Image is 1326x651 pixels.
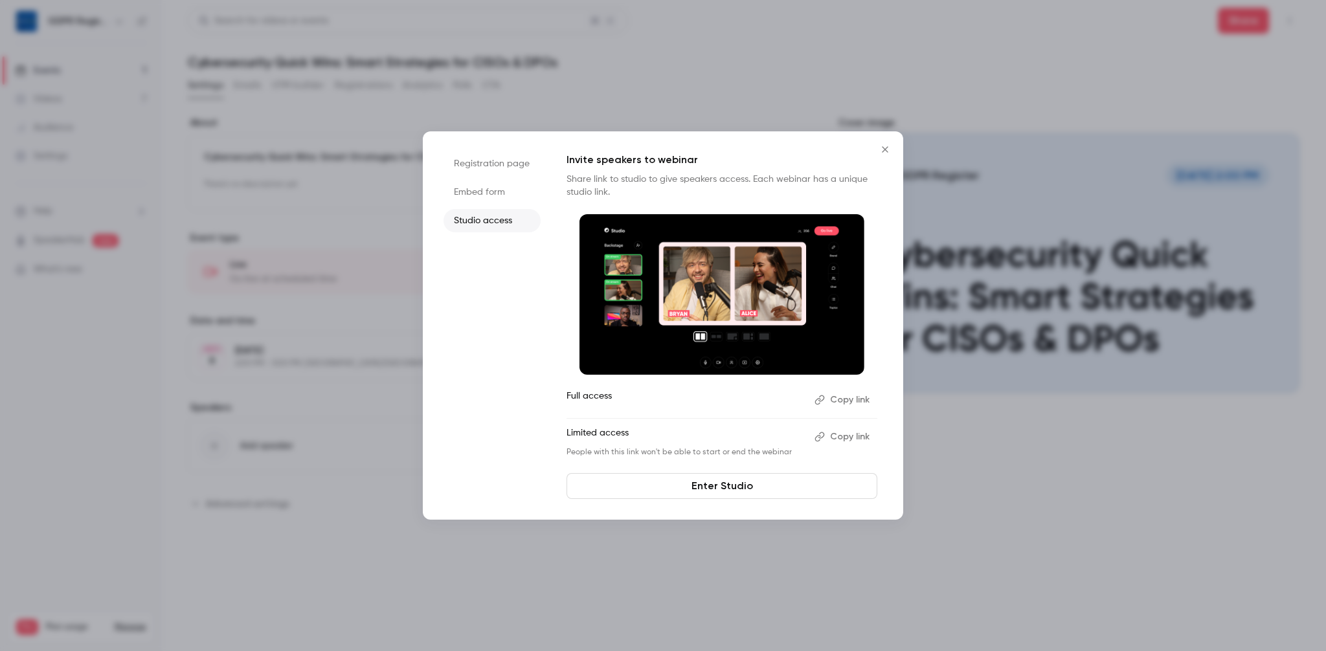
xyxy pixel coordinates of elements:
[444,152,541,175] li: Registration page
[567,152,877,168] p: Invite speakers to webinar
[809,390,877,410] button: Copy link
[444,181,541,204] li: Embed form
[444,209,541,232] li: Studio access
[872,137,898,162] button: Close
[809,426,877,447] button: Copy link
[579,214,864,375] img: Invite speakers to webinar
[567,390,804,410] p: Full access
[567,173,877,199] p: Share link to studio to give speakers access. Each webinar has a unique studio link.
[567,426,804,447] p: Limited access
[567,447,804,458] p: People with this link won't be able to start or end the webinar
[567,473,877,499] a: Enter Studio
